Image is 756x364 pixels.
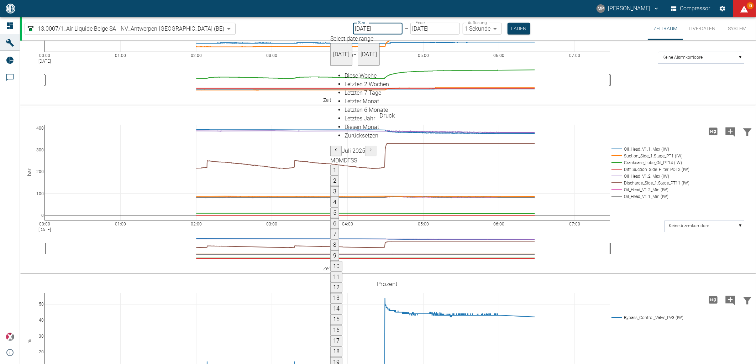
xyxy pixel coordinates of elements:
button: 9 [330,250,339,261]
button: System [721,17,753,40]
button: [DATE] [330,43,352,66]
button: 17 [330,336,342,347]
span: Dienstag [335,157,339,164]
span: Samstag [351,157,354,164]
div: Zurücksetzen [345,131,389,140]
button: 6 [330,218,339,229]
span: Freitag [347,157,351,164]
span: Juli 2025 [342,147,365,154]
button: 5 [330,208,339,218]
label: Ende [415,20,425,26]
span: Zurücksetzen [345,132,378,139]
p: – [405,25,408,33]
label: Auflösung [468,20,487,26]
button: 18 [330,347,342,357]
button: Previous month [330,146,342,156]
div: Diesen Monat [345,123,389,131]
button: Einstellungen [716,2,729,15]
button: 15 [330,314,342,325]
button: 7 [330,229,339,240]
button: marc.philipps@neac.de [595,2,661,15]
button: Laden [508,23,530,35]
div: Letzter Monat [345,97,389,106]
div: Letztes Jahr [345,114,389,123]
button: 2 [330,176,339,186]
button: Kommentar hinzufügen [722,291,739,309]
span: Letzten 2 Wochen [345,81,389,88]
button: 13 [330,293,342,304]
label: Start [358,20,367,26]
h5: – [352,51,358,58]
button: Daten filtern [739,122,756,141]
button: Live-Daten [683,17,721,40]
div: Letzten 2 Wochen [345,80,389,89]
img: Xplore Logo [6,333,14,341]
button: Daten filtern [739,291,756,309]
img: logo [5,4,16,13]
div: 1 Sekunde [463,23,502,35]
span: Letzten 6 Monate [345,106,388,113]
input: DD.MM.YYYY [353,23,403,35]
span: [DATE] [333,51,350,58]
div: MP [597,4,605,13]
div: Letzten 6 Monate [345,106,389,114]
span: [DATE] [361,51,377,58]
button: 12 [330,282,342,293]
button: 14 [330,304,342,314]
button: Kommentar hinzufügen [722,122,739,141]
span: Letzter Monat [345,98,379,105]
button: Compressor [670,2,712,15]
a: 13.0007/1_Air Liquide Belge SA - NV_Antwerpen-[GEOGRAPHIC_DATA] (BE) [26,25,224,33]
button: 1 [330,165,339,176]
div: Letzten 7 Tage [345,89,389,97]
text: Keine Alarmkorridore [669,224,709,229]
span: Donnerstag [344,157,347,164]
span: Sonntag [354,157,357,164]
button: 16 [330,325,342,336]
button: 11 [330,272,342,282]
button: 8 [330,240,339,250]
span: Diesen Monat [345,124,379,130]
span: Letzten 7 Tage [345,89,381,96]
span: Letztes Jahr [345,115,375,122]
span: Montag [330,157,335,164]
span: Mittwoch [339,157,344,164]
span: 13.0007/1_Air Liquide Belge SA - NV_Antwerpen-[GEOGRAPHIC_DATA] (BE) [38,25,224,33]
button: 10 [330,261,342,272]
span: Hohe Auflösung [705,128,722,134]
text: Keine Alarmkorridore [662,55,703,60]
button: Next month [365,146,377,156]
button: Zeitraum [648,17,683,40]
div: Diese Woche [345,72,389,80]
span: Diese Woche [345,72,377,79]
span: Hohe Auflösung [705,296,722,303]
span: 78 [747,2,754,9]
button: 3 [330,186,339,197]
button: [DATE] [358,43,380,66]
span: Select date range [330,35,373,42]
button: 4 [330,197,339,208]
input: DD.MM.YYYY [410,23,460,35]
